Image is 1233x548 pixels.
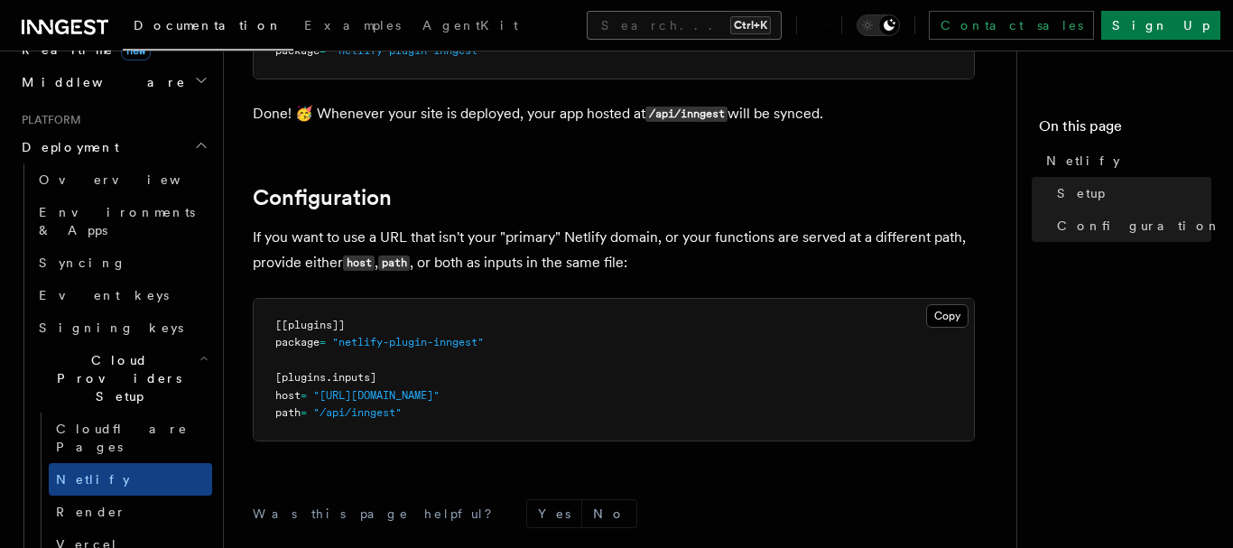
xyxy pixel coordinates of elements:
[1057,184,1105,202] span: Setup
[56,422,188,454] span: Cloudflare Pages
[275,336,320,348] span: package
[56,472,130,487] span: Netlify
[32,163,212,196] a: Overview
[1057,217,1221,235] span: Configuration
[422,18,518,33] span: AgentKit
[1050,177,1211,209] a: Setup
[343,255,375,271] code: host
[301,389,307,402] span: =
[14,138,119,156] span: Deployment
[32,196,212,246] a: Environments & Apps
[49,496,212,528] a: Render
[275,406,301,419] span: path
[582,500,636,527] button: No
[929,11,1094,40] a: Contact sales
[32,246,212,279] a: Syncing
[39,172,225,187] span: Overview
[32,279,212,311] a: Event keys
[275,319,345,331] span: [[plugins]]
[1050,209,1211,242] a: Configuration
[412,5,529,49] a: AgentKit
[32,351,199,405] span: Cloud Providers Setup
[275,371,376,384] span: [plugins.inputs]
[121,41,151,60] span: new
[39,205,195,237] span: Environments & Apps
[857,14,900,36] button: Toggle dark mode
[39,320,183,335] span: Signing keys
[123,5,293,51] a: Documentation
[926,304,969,328] button: Copy
[313,406,402,419] span: "/api/inngest"
[49,413,212,463] a: Cloudflare Pages
[293,5,412,49] a: Examples
[1039,144,1211,177] a: Netlify
[275,389,301,402] span: host
[527,500,581,527] button: Yes
[587,11,782,40] button: Search...Ctrl+K
[253,101,975,127] p: Done! 🥳 Whenever your site is deployed, your app hosted at will be synced.
[39,288,169,302] span: Event keys
[134,18,283,33] span: Documentation
[645,107,728,122] code: /api/inngest
[730,16,771,34] kbd: Ctrl+K
[1039,116,1211,144] h4: On this page
[1046,152,1120,170] span: Netlify
[332,336,484,348] span: "netlify-plugin-inngest"
[14,113,81,127] span: Platform
[304,18,401,33] span: Examples
[253,225,975,276] p: If you want to use a URL that isn't your "primary" Netlify domain, or your functions are served a...
[14,131,212,163] button: Deployment
[320,336,326,348] span: =
[313,389,440,402] span: "[URL][DOMAIN_NAME]"
[378,255,410,271] code: path
[1101,11,1220,40] a: Sign Up
[253,505,505,523] p: Was this page helpful?
[39,255,126,270] span: Syncing
[49,463,212,496] a: Netlify
[32,311,212,344] a: Signing keys
[14,66,212,98] button: Middleware
[301,406,307,419] span: =
[14,73,186,91] span: Middleware
[253,185,392,210] a: Configuration
[56,505,126,519] span: Render
[32,344,212,413] button: Cloud Providers Setup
